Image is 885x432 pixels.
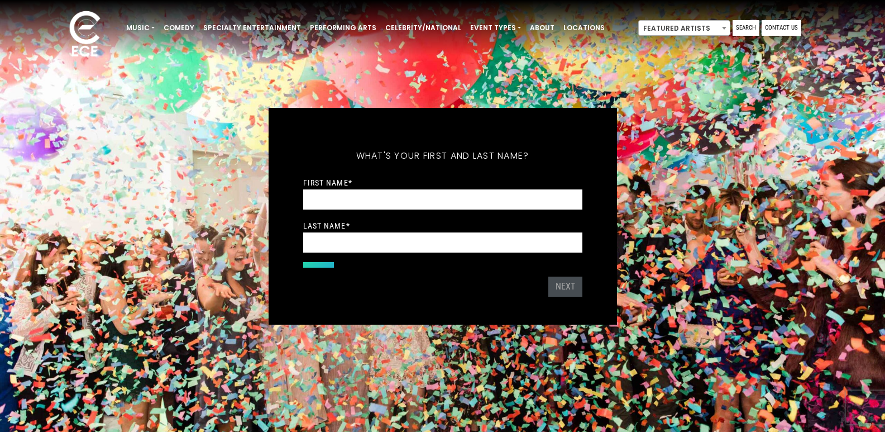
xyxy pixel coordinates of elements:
[466,18,525,37] a: Event Types
[122,18,159,37] a: Music
[305,18,381,37] a: Performing Arts
[159,18,199,37] a: Comedy
[303,221,350,231] label: Last Name
[303,178,352,188] label: First Name
[733,20,759,36] a: Search
[559,18,609,37] a: Locations
[303,136,582,176] h5: What's your first and last name?
[199,18,305,37] a: Specialty Entertainment
[639,21,730,36] span: Featured Artists
[381,18,466,37] a: Celebrity/National
[525,18,559,37] a: About
[762,20,801,36] a: Contact Us
[57,8,113,62] img: ece_new_logo_whitev2-1.png
[638,20,730,36] span: Featured Artists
